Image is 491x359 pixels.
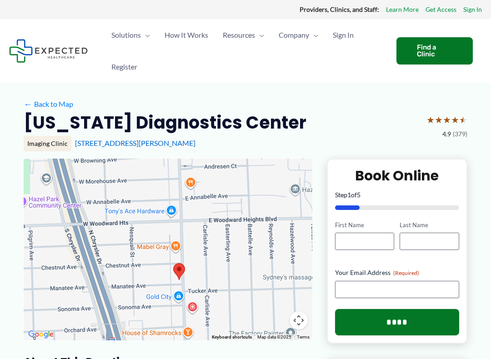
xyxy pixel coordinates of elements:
[290,311,308,329] button: Map camera controls
[24,97,73,111] a: ←Back to Map
[111,19,141,51] span: Solutions
[111,51,137,83] span: Register
[271,19,326,51] a: CompanyMenu Toggle
[279,19,309,51] span: Company
[165,19,208,51] span: How It Works
[9,39,88,62] img: Expected Healthcare Logo - side, dark font, small
[157,19,215,51] a: How It Works
[326,19,361,51] a: Sign In
[215,19,271,51] a: ResourcesMenu Toggle
[24,136,71,151] div: Imaging Clinic
[393,269,419,276] span: (Required)
[396,37,473,65] a: Find a Clinic
[104,19,387,83] nav: Primary Site Navigation
[335,167,459,184] h2: Book Online
[104,51,145,83] a: Register
[104,19,157,51] a: SolutionsMenu Toggle
[26,329,56,340] img: Google
[426,111,435,128] span: ★
[75,139,195,147] a: [STREET_ADDRESS][PERSON_NAME]
[442,128,451,140] span: 4.9
[333,19,354,51] span: Sign In
[443,111,451,128] span: ★
[459,111,467,128] span: ★
[309,19,318,51] span: Menu Toggle
[26,329,56,340] a: Open this area in Google Maps (opens a new window)
[335,221,395,229] label: First Name
[463,4,482,15] a: Sign In
[357,191,361,199] span: 5
[335,268,459,277] label: Your Email Address
[451,111,459,128] span: ★
[386,4,419,15] a: Learn More
[453,128,467,140] span: (379)
[335,192,459,198] p: Step of
[347,191,351,199] span: 1
[255,19,264,51] span: Menu Toggle
[24,111,306,134] h2: [US_STATE] Diagnostics Center
[141,19,150,51] span: Menu Toggle
[223,19,255,51] span: Resources
[212,334,252,340] button: Keyboard shortcuts
[435,111,443,128] span: ★
[300,5,379,13] strong: Providers, Clinics, and Staff:
[400,221,459,229] label: Last Name
[297,334,310,339] a: Terms (opens in new tab)
[257,334,291,339] span: Map data ©2025
[24,100,32,108] span: ←
[426,4,456,15] a: Get Access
